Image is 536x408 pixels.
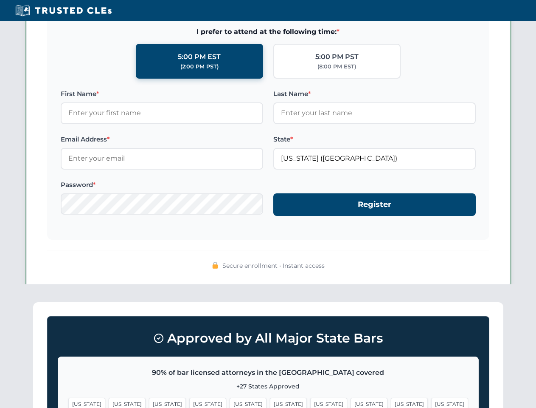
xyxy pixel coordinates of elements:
[273,193,476,216] button: Register
[273,148,476,169] input: Florida (FL)
[178,51,221,62] div: 5:00 PM EST
[273,134,476,144] label: State
[222,261,325,270] span: Secure enrollment • Instant access
[317,62,356,71] div: (8:00 PM EST)
[273,102,476,124] input: Enter your last name
[61,89,263,99] label: First Name
[212,262,219,269] img: 🔒
[58,327,479,350] h3: Approved by All Major State Bars
[68,382,468,391] p: +27 States Approved
[273,89,476,99] label: Last Name
[61,180,263,190] label: Password
[180,62,219,71] div: (2:00 PM PST)
[61,102,263,124] input: Enter your first name
[13,4,114,17] img: Trusted CLEs
[61,148,263,169] input: Enter your email
[68,367,468,378] p: 90% of bar licensed attorneys in the [GEOGRAPHIC_DATA] covered
[61,134,263,144] label: Email Address
[61,26,476,37] span: I prefer to attend at the following time:
[315,51,359,62] div: 5:00 PM PST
